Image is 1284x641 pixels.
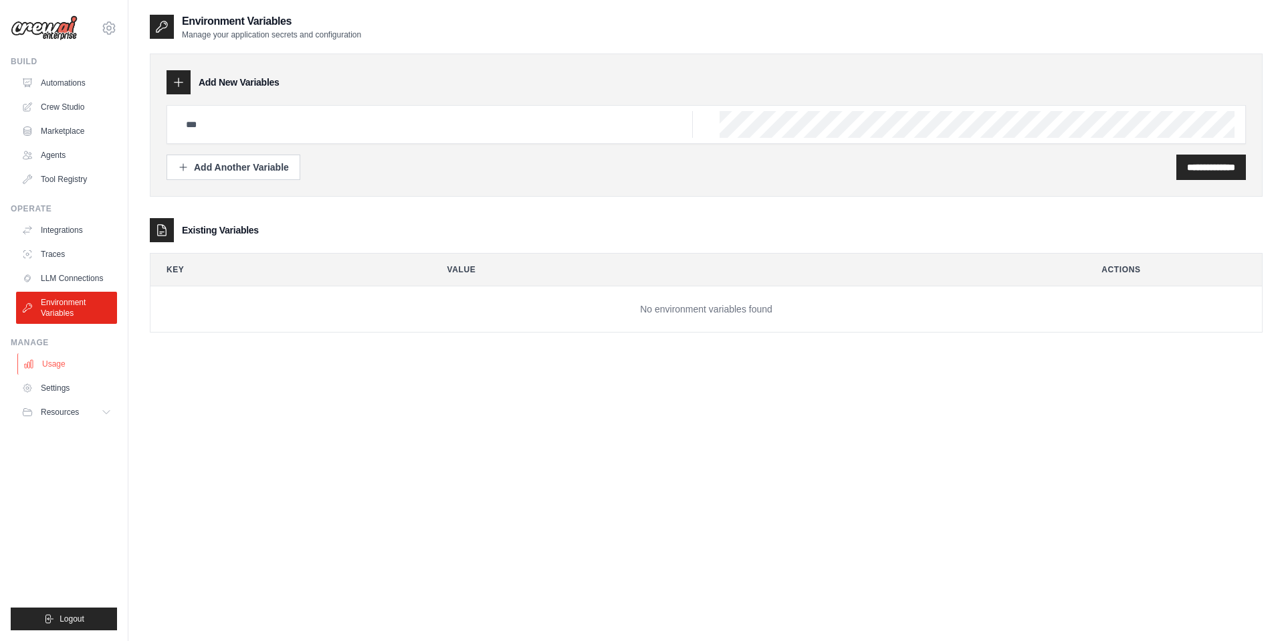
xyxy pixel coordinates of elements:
[11,56,117,67] div: Build
[16,268,117,289] a: LLM Connections
[182,223,259,237] h3: Existing Variables
[16,120,117,142] a: Marketplace
[431,254,1075,286] th: Value
[178,161,289,174] div: Add Another Variable
[16,401,117,423] button: Resources
[16,377,117,399] a: Settings
[167,155,300,180] button: Add Another Variable
[16,96,117,118] a: Crew Studio
[11,15,78,41] img: Logo
[16,244,117,265] a: Traces
[11,337,117,348] div: Manage
[16,219,117,241] a: Integrations
[41,407,79,418] span: Resources
[60,614,84,624] span: Logout
[182,13,361,29] h2: Environment Variables
[199,76,280,89] h3: Add New Variables
[11,608,117,630] button: Logout
[150,286,1262,333] td: No environment variables found
[182,29,361,40] p: Manage your application secrets and configuration
[16,145,117,166] a: Agents
[11,203,117,214] div: Operate
[16,169,117,190] a: Tool Registry
[150,254,421,286] th: Key
[16,292,117,324] a: Environment Variables
[1085,254,1262,286] th: Actions
[17,353,118,375] a: Usage
[16,72,117,94] a: Automations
